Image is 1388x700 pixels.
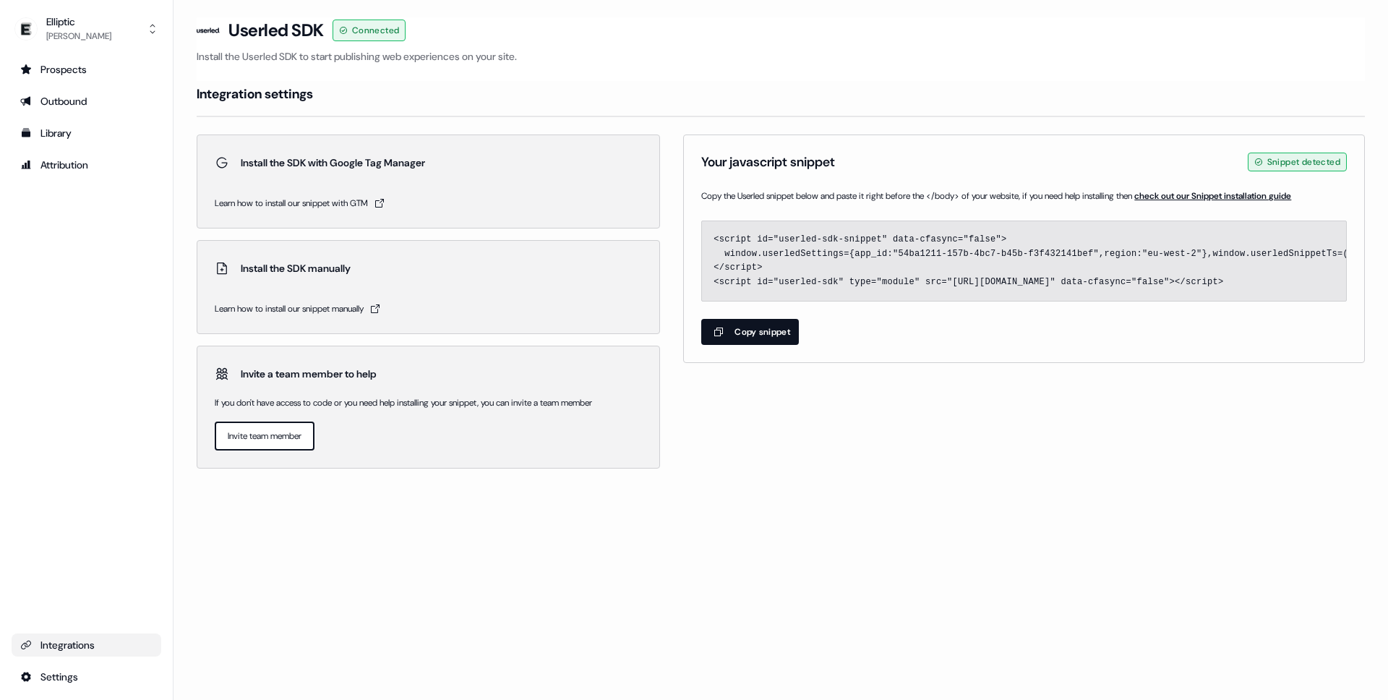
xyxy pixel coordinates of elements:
[701,153,835,171] h1: Your javascript snippet
[12,58,161,81] a: Go to prospects
[352,23,400,38] span: Connected
[228,20,324,41] h3: Userled SDK
[46,14,111,29] div: Elliptic
[197,85,313,103] h4: Integration settings
[215,396,642,410] p: If you don't have access to code or you need help installing your snippet, you can invite a team ...
[12,153,161,176] a: Go to attribution
[241,367,377,381] p: Invite a team member to help
[701,319,799,345] button: Copy snippet
[12,121,161,145] a: Go to templates
[215,422,314,451] a: Invite team member
[20,158,153,172] div: Attribution
[215,302,642,316] a: Learn how to install our snippet manually
[12,12,161,46] button: Elliptic[PERSON_NAME]
[241,155,425,170] p: Install the SDK with Google Tag Manager
[20,638,153,652] div: Integrations
[701,189,1347,203] span: Copy the Userled snippet below and paste it right before the </body> of your website, if you need...
[20,670,153,684] div: Settings
[46,29,111,43] div: [PERSON_NAME]
[20,62,153,77] div: Prospects
[1267,155,1340,169] span: Snippet detected
[241,261,351,276] p: Install the SDK manually
[20,126,153,140] div: Library
[215,196,368,210] span: Learn how to install our snippet with GTM
[12,90,161,113] a: Go to outbound experience
[12,633,161,657] a: Go to integrations
[12,665,161,688] a: Go to integrations
[1134,190,1291,202] a: check out our Snippet installation guide
[215,302,364,316] span: Learn how to install our snippet manually
[20,94,153,108] div: Outbound
[215,196,642,210] a: Learn how to install our snippet with GTM
[197,49,1365,64] p: Install the Userled SDK to start publishing web experiences on your site.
